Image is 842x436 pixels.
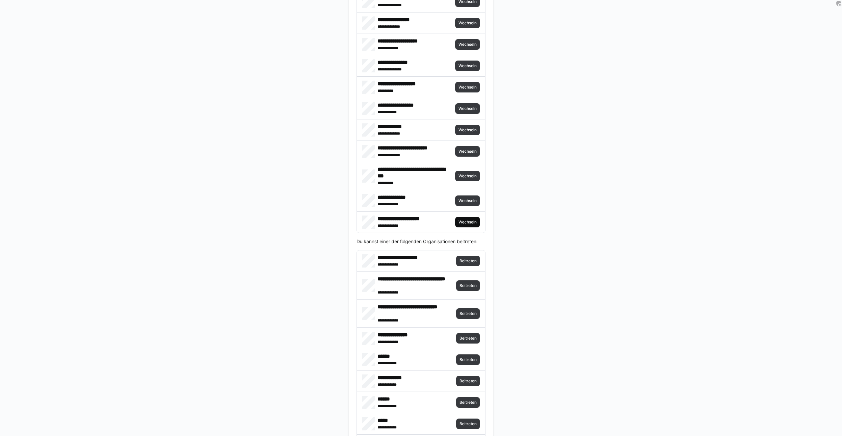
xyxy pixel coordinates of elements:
button: Beitreten [456,376,480,386]
span: Wechseln [458,149,477,154]
button: Wechseln [455,39,480,50]
button: Beitreten [456,397,480,408]
button: Wechseln [455,125,480,135]
span: Beitreten [459,421,477,426]
button: Wechseln [455,146,480,157]
button: Beitreten [456,280,480,291]
span: Beitreten [459,357,477,362]
button: Wechseln [455,103,480,114]
button: Wechseln [455,195,480,206]
span: Wechseln [458,219,477,225]
span: Wechseln [458,20,477,26]
span: Beitreten [459,400,477,405]
button: Wechseln [455,217,480,227]
button: Wechseln [455,82,480,92]
button: Wechseln [455,61,480,71]
span: Wechseln [458,127,477,133]
span: Beitreten [459,336,477,341]
button: Wechseln [455,171,480,181]
button: Beitreten [456,333,480,344]
span: Wechseln [458,42,477,47]
button: Beitreten [456,354,480,365]
button: Wechseln [455,18,480,28]
p: Du kannst einer der folgenden Organisationen beitreten: [357,238,485,245]
button: Beitreten [456,419,480,429]
button: Beitreten [456,308,480,319]
span: Wechseln [458,198,477,203]
span: Wechseln [458,173,477,179]
span: Wechseln [458,85,477,90]
span: Beitreten [459,258,477,264]
span: Beitreten [459,311,477,316]
button: Beitreten [456,256,480,266]
span: Wechseln [458,63,477,68]
span: Wechseln [458,106,477,111]
span: Beitreten [459,283,477,288]
span: Beitreten [459,378,477,384]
